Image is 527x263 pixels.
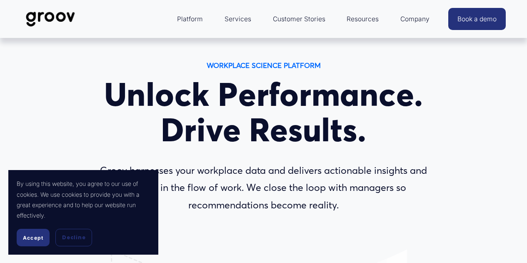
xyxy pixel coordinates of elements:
p: By using this website, you agree to our use of cookies. We use cookies to provide you with a grea... [17,178,150,220]
strong: WORKPLACE SCIENCE PLATFORM [207,61,321,70]
a: folder dropdown [173,9,207,29]
span: Company [400,13,430,25]
span: Platform [177,13,203,25]
a: folder dropdown [396,9,434,29]
img: Groov | Workplace Science Platform | Unlock Performance | Drive Results [21,5,80,33]
button: Decline [55,229,92,246]
a: Book a demo [448,8,506,30]
a: Customer Stories [269,9,330,29]
span: Resources [347,13,379,25]
a: folder dropdown [342,9,383,29]
button: Accept [17,229,50,246]
h1: Unlock Performance. Drive Results. [82,77,445,148]
a: Services [220,9,255,29]
span: Accept [23,235,43,241]
section: Cookie banner [8,170,158,255]
p: Groov harnesses your workplace data and delivers actionable insights and prompts in the flow of w... [82,162,445,214]
span: Decline [62,234,85,241]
